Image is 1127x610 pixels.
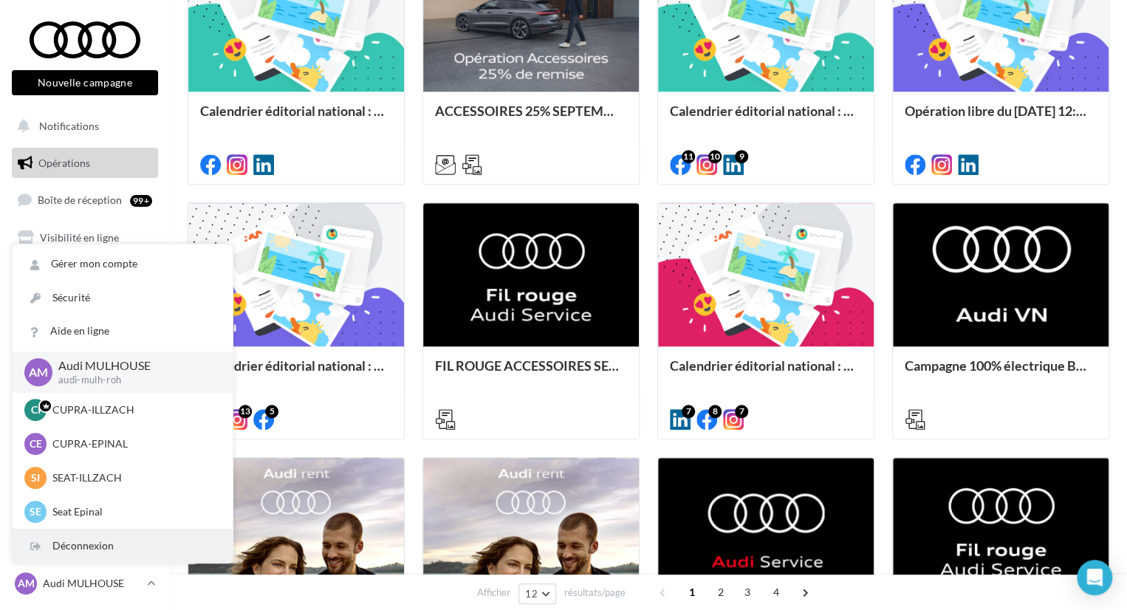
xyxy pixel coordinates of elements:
div: 7 [682,405,695,418]
div: 9 [735,150,748,163]
div: Calendrier éditorial national : semaines du 04.08 au 25.08 [670,358,862,388]
div: 99+ [130,195,152,207]
p: audi-mulh-roh [58,374,209,387]
div: Opération libre du [DATE] 12:06 [905,103,1097,133]
span: SE [30,504,41,519]
div: Calendrier éditorial national : semaine du 25.08 au 31.08 [200,358,392,388]
span: SI [31,470,40,485]
button: 12 [518,583,556,604]
div: 7 [735,405,748,418]
p: SEAT-ILLZACH [52,470,215,485]
span: Notifications [39,120,99,132]
div: Open Intercom Messenger [1077,560,1112,595]
div: 11 [682,150,695,163]
span: AM [18,576,35,591]
a: Gérer mon compte [13,247,233,281]
span: Visibilité en ligne [40,231,119,244]
div: Calendrier éditorial national : du 02.09 au 09.09 [670,103,862,133]
p: Audi MULHOUSE [43,576,141,591]
a: Sécurité [13,281,233,315]
a: Aide en ligne [13,315,233,348]
span: CI [31,402,41,417]
p: Seat Epinal [52,504,215,519]
a: Opérations [9,148,161,179]
div: Campagne 100% électrique BEV Septembre [905,358,1097,388]
span: 4 [764,580,788,604]
div: ACCESSOIRES 25% SEPTEMBRE - AUDI SERVICE [435,103,627,133]
a: PLV et print personnalisable [9,332,161,376]
p: CUPRA-EPINAL [52,436,215,451]
p: Audi MULHOUSE [58,357,209,374]
div: FIL ROUGE ACCESSOIRES SEPTEMBRE - AUDI SERVICE [435,358,627,388]
span: Opérations [38,157,90,169]
span: 1 [680,580,704,604]
span: Afficher [477,586,510,600]
span: CE [30,436,42,451]
a: Visibilité en ligne [9,222,161,253]
button: Notifications [9,111,155,142]
span: 3 [736,580,759,604]
a: Campagnes [9,259,161,290]
button: Nouvelle campagne [12,70,158,95]
span: 12 [525,588,538,600]
span: AM [29,363,48,380]
div: 5 [265,405,278,418]
span: Boîte de réception [38,193,122,206]
div: 8 [708,405,722,418]
a: Médiathèque [9,295,161,326]
a: AM Audi MULHOUSE [12,569,158,597]
a: Boîte de réception99+ [9,184,161,216]
div: Calendrier éditorial national : du 02.09 au 09.09 [200,103,392,133]
span: 2 [709,580,733,604]
div: Déconnexion [13,530,233,563]
span: résultats/page [564,586,626,600]
p: CUPRA-ILLZACH [52,402,215,417]
div: 13 [239,405,252,418]
div: 10 [708,150,722,163]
